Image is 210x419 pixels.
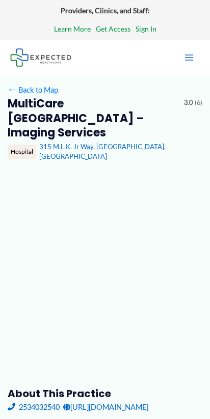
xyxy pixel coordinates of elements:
[8,83,58,97] a: ←Back to Map
[8,85,17,94] span: ←
[10,48,71,66] img: Expected Healthcare Logo - side, dark font, small
[96,22,130,36] a: Get Access
[184,97,193,109] span: 3.0
[8,145,36,159] div: Hospital
[8,97,177,140] h2: MultiCare [GEOGRAPHIC_DATA] – Imaging Services
[136,22,156,36] a: Sign In
[54,22,91,36] a: Learn More
[61,6,150,15] strong: Providers, Clinics, and Staff:
[178,47,200,68] button: Main menu toggle
[195,97,202,109] span: (6)
[8,400,60,414] a: 2534032540
[63,400,148,414] a: [URL][DOMAIN_NAME]
[8,387,203,400] h3: About this practice
[39,143,166,160] a: 315 M.L.K. Jr Way, [GEOGRAPHIC_DATA], [GEOGRAPHIC_DATA]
